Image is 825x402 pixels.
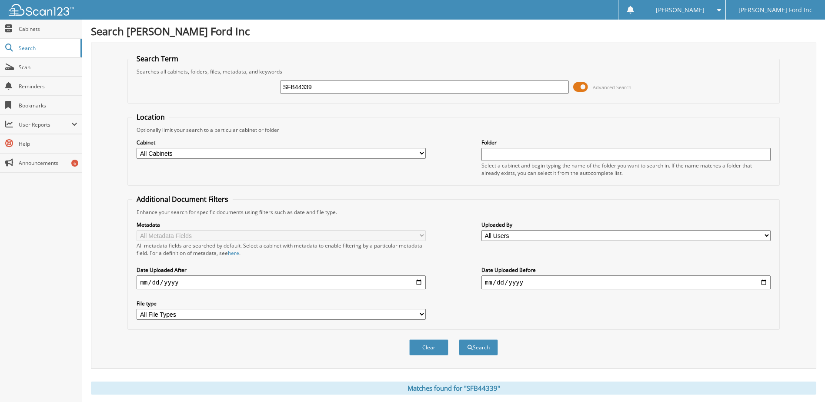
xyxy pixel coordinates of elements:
[738,7,812,13] span: [PERSON_NAME] Ford Inc
[19,121,71,128] span: User Reports
[137,242,426,257] div: All metadata fields are searched by default. Select a cabinet with metadata to enable filtering b...
[137,300,426,307] label: File type
[19,102,77,109] span: Bookmarks
[91,382,816,395] div: Matches found for "SFB44339"
[137,221,426,228] label: Metadata
[132,126,775,134] div: Optionally limit your search to a particular cabinet or folder
[481,162,771,177] div: Select a cabinet and begin typing the name of the folder you want to search in. If the name match...
[19,25,77,33] span: Cabinets
[132,208,775,216] div: Enhance your search for specific documents using filters such as date and file type.
[19,159,77,167] span: Announcements
[19,64,77,71] span: Scan
[19,140,77,147] span: Help
[71,160,78,167] div: 6
[137,275,426,289] input: start
[481,139,771,146] label: Folder
[19,83,77,90] span: Reminders
[481,221,771,228] label: Uploaded By
[228,249,239,257] a: here
[91,24,816,38] h1: Search [PERSON_NAME] Ford Inc
[19,44,76,52] span: Search
[656,7,705,13] span: [PERSON_NAME]
[409,339,448,355] button: Clear
[481,266,771,274] label: Date Uploaded Before
[132,54,183,64] legend: Search Term
[132,112,169,122] legend: Location
[137,139,426,146] label: Cabinet
[132,194,233,204] legend: Additional Document Filters
[593,84,631,90] span: Advanced Search
[132,68,775,75] div: Searches all cabinets, folders, files, metadata, and keywords
[9,4,74,16] img: scan123-logo-white.svg
[459,339,498,355] button: Search
[137,266,426,274] label: Date Uploaded After
[481,275,771,289] input: end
